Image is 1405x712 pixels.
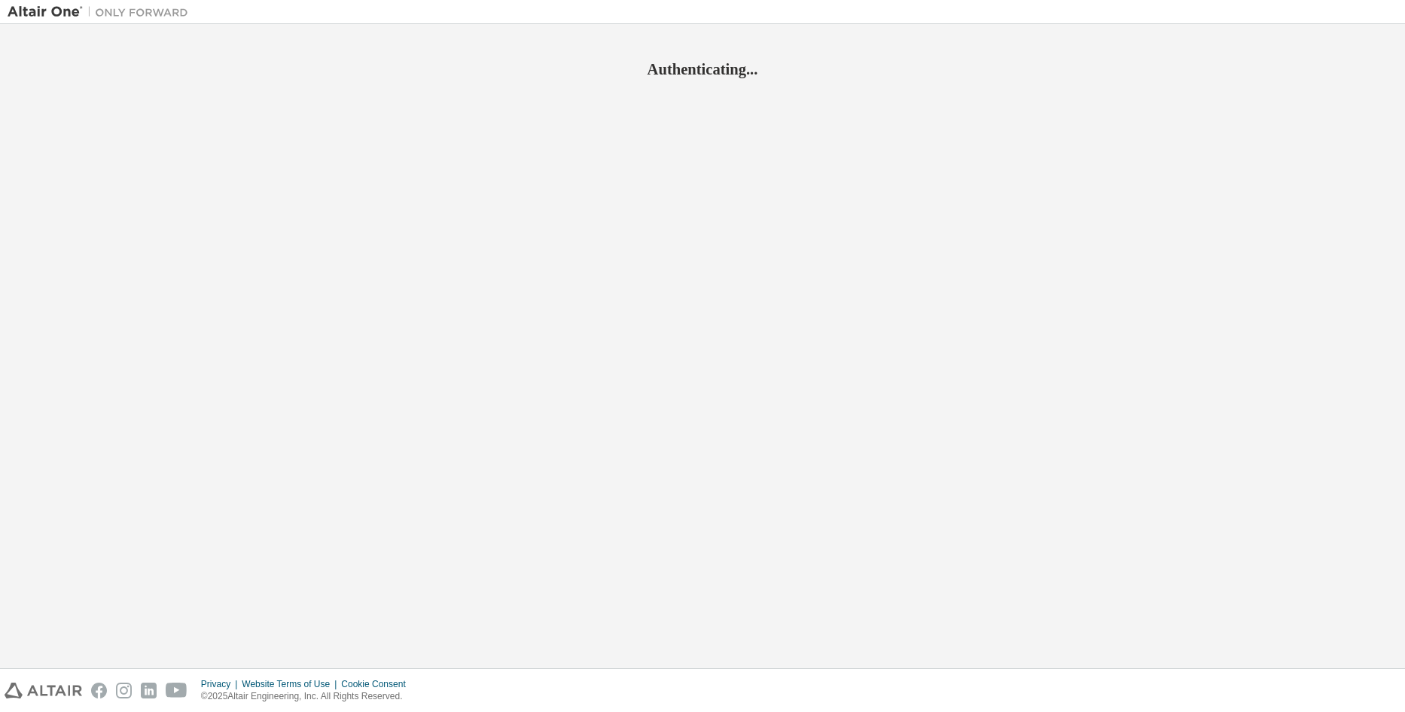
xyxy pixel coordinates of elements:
img: Altair One [8,5,196,20]
h2: Authenticating... [8,59,1397,79]
img: altair_logo.svg [5,683,82,698]
div: Cookie Consent [341,678,414,690]
img: linkedin.svg [141,683,157,698]
img: youtube.svg [166,683,187,698]
img: facebook.svg [91,683,107,698]
img: instagram.svg [116,683,132,698]
div: Privacy [201,678,242,690]
p: © 2025 Altair Engineering, Inc. All Rights Reserved. [201,690,415,703]
div: Website Terms of Use [242,678,341,690]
